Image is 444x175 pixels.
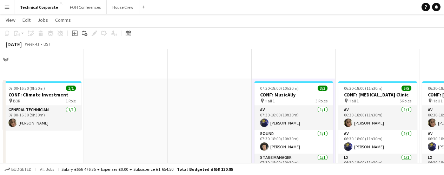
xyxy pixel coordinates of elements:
h3: CONF: Climate Investment [3,92,81,98]
span: Hall 1 [265,98,275,103]
app-card-role: AV1/106:30-18:00 (11h30m)[PERSON_NAME] [338,106,417,130]
span: Hall 1 [349,98,359,103]
app-card-role: Sound1/107:30-18:00 (10h30m)[PERSON_NAME] [254,130,333,154]
span: 07:30-18:00 (10h30m) [260,86,299,91]
h3: CONF: MusicAlly [254,92,333,98]
span: 07:00-16:30 (9h30m) [8,86,45,91]
span: Hall 1 [432,98,443,103]
app-card-role: AV1/107:30-18:00 (10h30m)[PERSON_NAME] [254,106,333,130]
span: 1/1 [66,86,76,91]
span: BBR [13,98,20,103]
a: Edit [20,15,33,25]
app-job-card: 07:00-16:30 (9h30m)1/1CONF: Climate Investment BBR1 RoleGeneral Technician1/107:00-16:30 (9h30m)[... [3,81,81,130]
span: Budgeted [11,167,32,172]
a: Jobs [35,15,51,25]
span: 5 Roles [399,98,411,103]
span: Edit [22,17,31,23]
span: View [6,17,15,23]
span: 5/5 [402,86,411,91]
span: 06:30-18:00 (11h30m) [344,86,383,91]
button: Budgeted [4,166,33,173]
span: 3 Roles [316,98,327,103]
a: Comms [52,15,74,25]
span: All jobs [39,167,55,172]
span: Comms [55,17,71,23]
a: View [3,15,18,25]
span: Total Budgeted £658 130.85 [177,167,233,172]
span: 1 Role [66,98,76,103]
div: BST [44,41,51,47]
span: Week 41 [23,41,41,47]
button: Technical Corporate [14,0,64,14]
div: Salary £656 476.35 + Expenses £0.00 + Subsistence £1 654.50 = [61,167,233,172]
button: FOH Conferences [64,0,107,14]
span: Jobs [38,17,48,23]
span: 3/3 [318,86,327,91]
div: [DATE] [6,41,22,48]
h3: CONF: [MEDICAL_DATA] Clinic [338,92,417,98]
app-card-role: General Technician1/107:00-16:30 (9h30m)[PERSON_NAME] [3,106,81,130]
button: House Crew [107,0,139,14]
app-card-role: AV1/106:30-18:00 (11h30m)[PERSON_NAME] [338,130,417,154]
